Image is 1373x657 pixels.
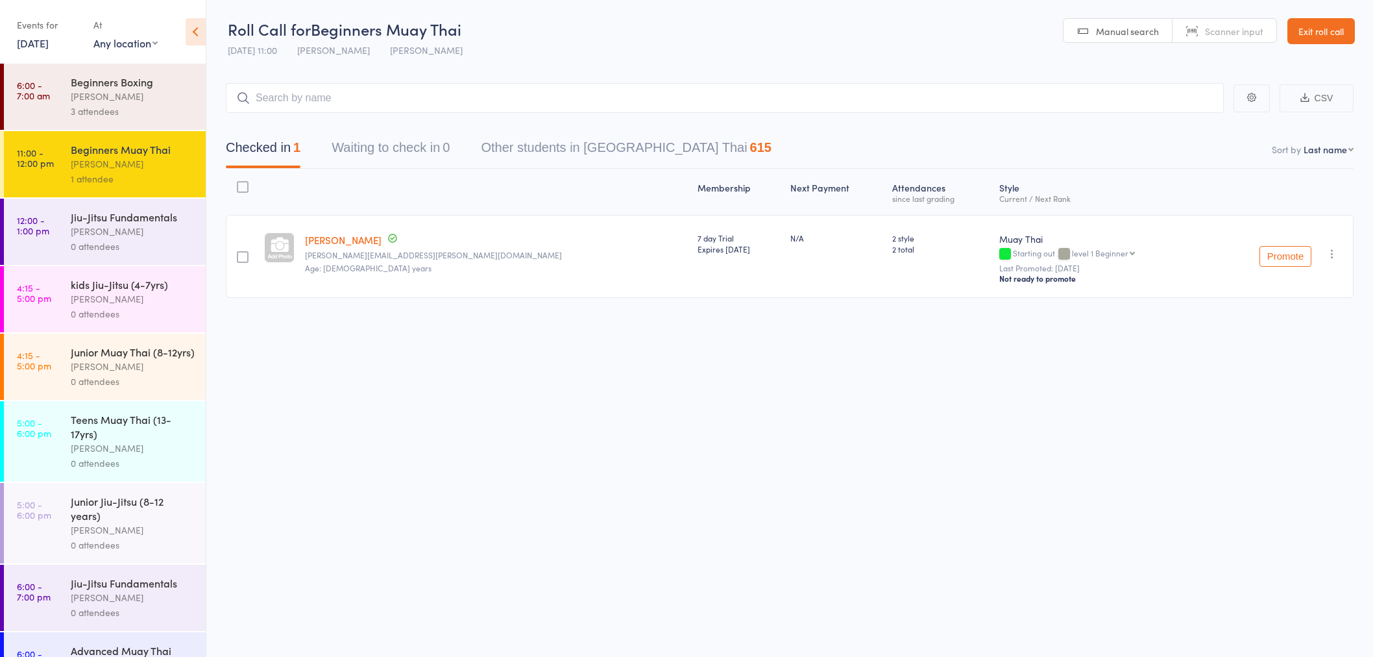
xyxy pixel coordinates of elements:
div: Not ready to promote [999,273,1203,284]
div: [PERSON_NAME] [71,441,195,456]
div: Last name [1304,143,1347,156]
div: 7 day Trial [698,232,781,254]
div: N/A [790,232,882,243]
span: Scanner input [1205,25,1263,38]
a: 6:00 -7:00 pmJiu-Jitsu Fundamentals[PERSON_NAME]0 attendees [4,565,206,631]
div: [PERSON_NAME] [71,359,195,374]
time: 12:00 - 1:00 pm [17,215,49,236]
span: 2 total [892,243,988,254]
div: 0 [443,140,450,155]
input: Search by name [226,83,1224,113]
div: 1 attendee [71,171,195,186]
div: Any location [93,36,158,50]
time: 6:00 - 7:00 am [17,80,50,101]
div: Muay Thai [999,232,1203,245]
div: 0 attendees [71,374,195,389]
a: 5:00 -6:00 pmJunior Jiu-Jitsu (8-12 years)[PERSON_NAME]0 attendees [4,483,206,564]
a: 5:00 -6:00 pmTeens Muay Thai (13-17yrs)[PERSON_NAME]0 attendees [4,401,206,482]
div: 0 attendees [71,239,195,254]
div: Jiu-Jitsu Fundamentals [71,576,195,590]
a: 12:00 -1:00 pmJiu-Jitsu Fundamentals[PERSON_NAME]0 attendees [4,199,206,265]
div: [PERSON_NAME] [71,523,195,538]
div: since last grading [892,194,988,203]
a: Exit roll call [1287,18,1355,44]
div: Beginners Muay Thai [71,142,195,156]
a: 4:15 -5:00 pmkids Jiu-Jitsu (4-7yrs)[PERSON_NAME]0 attendees [4,266,206,332]
span: 2 style [892,232,988,243]
div: Junior Muay Thai (8-12yrs) [71,345,195,359]
div: Jiu-Jitsu Fundamentals [71,210,195,224]
a: [PERSON_NAME] [305,233,382,247]
div: 0 attendees [71,306,195,321]
div: Teens Muay Thai (13-17yrs) [71,412,195,441]
div: 0 attendees [71,456,195,471]
span: Beginners Muay Thai [311,18,461,40]
time: 4:15 - 5:00 pm [17,282,51,303]
div: 3 attendees [71,104,195,119]
div: 0 attendees [71,538,195,552]
div: Next Payment [785,175,887,209]
div: Atten­dances [887,175,993,209]
div: kids Jiu-Jitsu (4-7yrs) [71,277,195,291]
time: 6:00 - 7:00 pm [17,581,51,602]
span: [PERSON_NAME] [297,43,370,56]
a: 11:00 -12:00 pmBeginners Muay Thai[PERSON_NAME]1 attendee [4,131,206,197]
div: [PERSON_NAME] [71,224,195,239]
div: [PERSON_NAME] [71,291,195,306]
div: 1 [293,140,300,155]
span: Age: [DEMOGRAPHIC_DATA] years [305,262,431,273]
div: level 1 Beginner [1072,249,1128,257]
time: 5:00 - 6:00 pm [17,499,51,520]
small: Anna.rushworth@outlook.com [305,251,686,260]
button: Checked in1 [226,134,300,168]
small: Last Promoted: [DATE] [999,264,1203,273]
time: 4:15 - 5:00 pm [17,350,51,371]
time: 11:00 - 12:00 pm [17,147,54,168]
div: [PERSON_NAME] [71,89,195,104]
div: 0 attendees [71,605,195,620]
label: Sort by [1272,143,1301,156]
a: [DATE] [17,36,49,50]
a: 4:15 -5:00 pmJunior Muay Thai (8-12yrs)[PERSON_NAME]0 attendees [4,334,206,400]
button: Promote [1259,246,1311,267]
div: [PERSON_NAME] [71,156,195,171]
span: Roll Call for [228,18,311,40]
a: 6:00 -7:00 amBeginners Boxing[PERSON_NAME]3 attendees [4,64,206,130]
div: At [93,14,158,36]
div: Current / Next Rank [999,194,1203,203]
div: Beginners Boxing [71,75,195,89]
button: CSV [1280,84,1354,112]
div: Style [994,175,1208,209]
div: Events for [17,14,80,36]
div: Expires [DATE] [698,243,781,254]
span: Manual search [1096,25,1159,38]
div: Membership [692,175,786,209]
time: 5:00 - 6:00 pm [17,417,51,438]
span: [PERSON_NAME] [390,43,463,56]
div: [PERSON_NAME] [71,590,195,605]
div: 615 [750,140,772,155]
button: Waiting to check in0 [332,134,450,168]
button: Other students in [GEOGRAPHIC_DATA] Thai615 [481,134,772,168]
span: [DATE] 11:00 [228,43,277,56]
div: Junior Jiu-Jitsu (8-12 years) [71,494,195,523]
div: Starting out [999,249,1203,260]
